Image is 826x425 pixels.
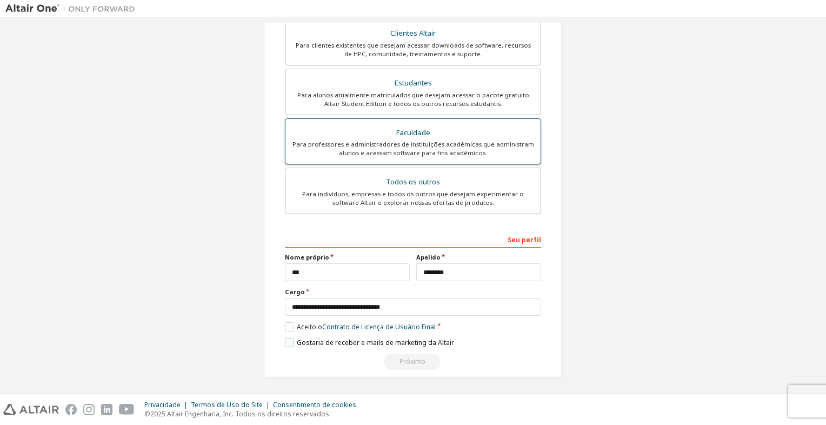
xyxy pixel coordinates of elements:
img: facebook.svg [65,404,77,415]
img: youtube.svg [119,404,135,415]
label: Cargo [285,288,541,296]
img: Altair Um [5,3,141,14]
img: altair_logo.svg [3,404,59,415]
div: Seu perfil [285,230,541,248]
div: Consentimento de cookies [273,401,363,409]
div: Termos de Uso do Site [191,401,273,409]
img: linkedin.svg [101,404,112,415]
div: Para indivíduos, empresas e todos os outros que desejam experimentar o software Altair e explorar... [292,190,534,207]
div: Privacidade [144,401,191,409]
div: Clientes Altair [292,26,534,41]
div: Para clientes existentes que desejam acessar downloads de software, recursos de HPC, comunidade, ... [292,41,534,58]
label: Gostaria de receber e-mails de marketing da Altair [285,338,454,347]
div: Faculdade [292,125,534,141]
a: Contrato de Licença de Usuário Final [322,322,436,331]
font: 2025 Altair Engenharia, Inc. Todos os direitos reservados. [150,409,331,419]
p: © [144,409,363,419]
div: Select your account type to continue [285,354,541,370]
div: Para alunos atualmente matriculados que desejam acessar o pacote gratuito Altair Student Edition ... [292,91,534,108]
div: Para professores e administradores de instituições acadêmicas que administram alunos e acessam so... [292,140,534,157]
div: Todos os outros [292,175,534,190]
label: Apelido [416,253,541,262]
img: instagram.svg [83,404,95,415]
div: Estudantes [292,76,534,91]
label: Nome próprio [285,253,410,262]
label: Aceito o [285,322,436,331]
